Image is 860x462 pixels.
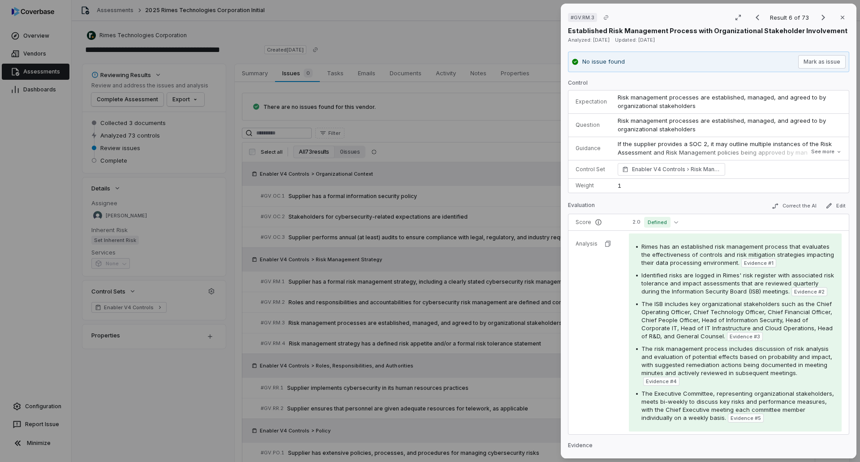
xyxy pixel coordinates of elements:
[568,26,847,35] p: Established Risk Management Process with Organizational Stakeholder Involvement
[644,217,671,228] span: Defined
[568,442,849,453] p: Evidence
[822,200,849,211] button: Edit
[568,202,595,212] p: Evaluation
[731,415,761,422] span: Evidence # 5
[768,201,820,212] button: Correct the AI
[814,12,832,23] button: Next result
[618,94,828,110] span: Risk management processes are established, managed, and agreed to by organizational stakeholders
[576,240,598,247] p: Analysis
[794,288,825,295] span: Evidence # 2
[618,182,621,189] span: 1
[576,121,607,129] p: Question
[770,13,811,22] p: Result 6 of 73
[615,37,655,43] span: Updated: [DATE]
[582,57,625,66] p: No issue found
[641,390,834,421] span: The Executive Committee, representing organizational stakeholders, meets bi-weekly to discuss key...
[576,145,607,152] p: Guidance
[748,12,766,23] button: Previous result
[618,117,828,133] span: Risk management processes are established, managed, and agreed to by organizational stakeholders
[641,243,834,266] span: Rimes has an established risk management process that evaluates the effectiveness of controls and...
[632,165,721,174] span: Enabler V4 Controls Risk Management Strategy
[571,14,594,21] span: # GV.RM.3
[618,140,842,184] p: If the supplier provides a SOC 2, it may outline multiple instances of the Risk Assessment and Ri...
[641,300,833,340] span: The ISB includes key organizational stakeholders such as the Chief Operating Officer, Chief Techn...
[568,79,849,90] p: Control
[798,55,846,69] button: Mark as issue
[646,378,677,385] span: Evidence # 4
[629,217,682,228] button: 2.0Defined
[730,333,760,340] span: Evidence # 3
[576,166,607,173] p: Control Set
[641,345,832,376] span: The risk management process includes discussion of risk analysis and evaluation of potential effe...
[598,9,614,26] button: Copy link
[808,144,844,160] button: See more
[744,259,774,267] span: Evidence # 1
[576,182,607,189] p: Weight
[641,272,834,295] span: Identified risks are logged in Rimes' risk register with associated risk tolerance and impact ass...
[568,37,610,43] span: Analyzed: [DATE]
[576,219,618,226] p: Score
[576,98,607,105] p: Expectation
